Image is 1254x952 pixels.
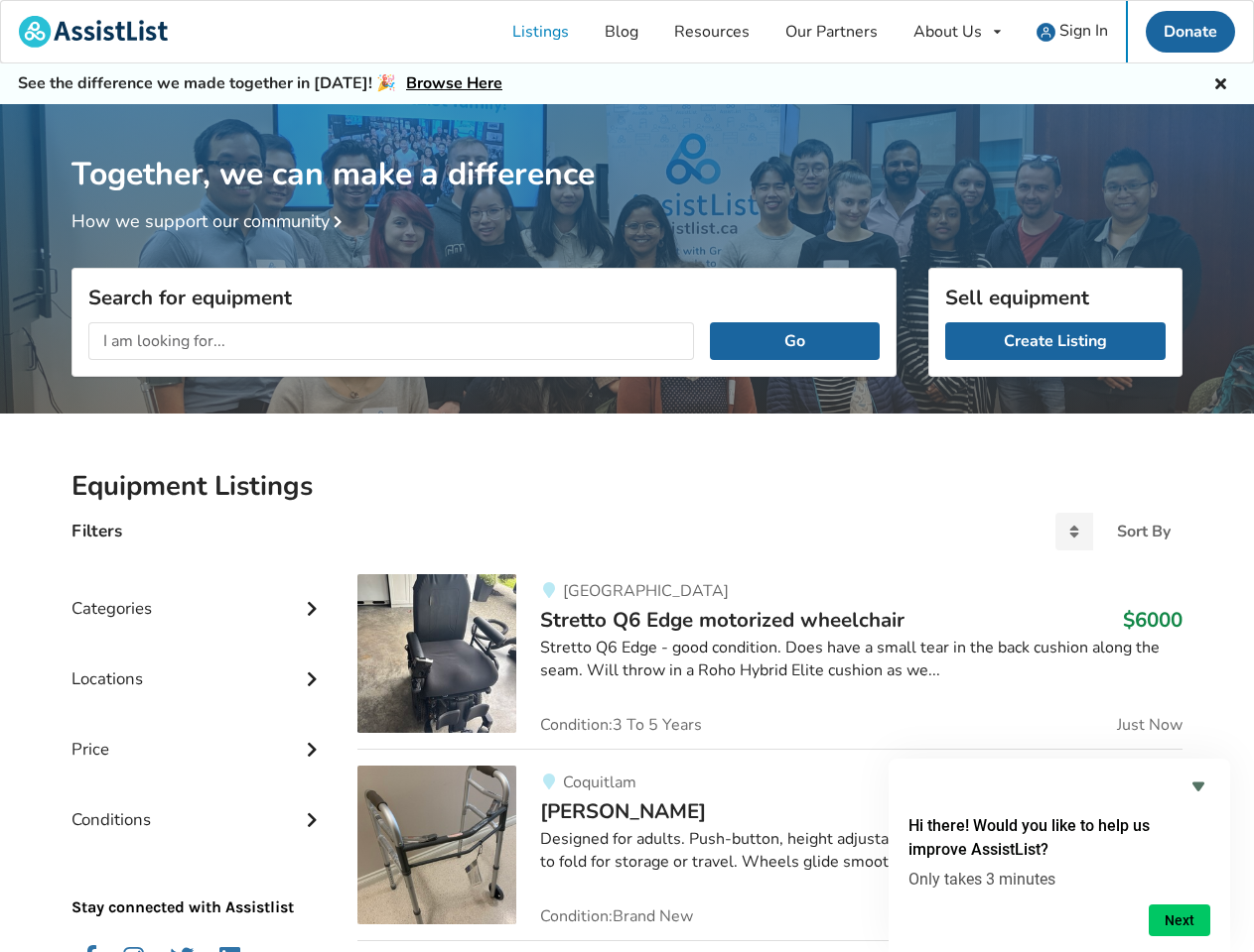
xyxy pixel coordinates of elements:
[1019,1,1126,62] a: user icon Sign In
[563,580,729,602] span: [GEOGRAPHIC_DATA]
[71,770,326,840] div: Conditions
[1117,717,1183,733] span: Just Now
[587,1,656,62] a: Blog
[494,1,587,62] a: Listings
[406,72,502,94] a: Browse Here
[945,322,1166,360] a: Create Listing
[1146,11,1235,53] a: Donate
[540,606,905,634] span: Stretto Q6 Edge motorized wheelchair
[767,1,896,62] a: Our Partners
[540,908,693,924] span: Condition: Brand New
[710,322,880,360] button: Go
[71,104,1183,194] h1: Together, we can make a difference
[1123,607,1183,633] h3: $6000
[71,469,1183,504] h2: Equipment Listings
[71,841,326,919] p: Stay connected with Assistlist
[656,1,767,62] a: Resources
[71,629,326,699] div: Locations
[1149,904,1210,936] button: Next question
[357,766,516,924] img: mobility-walker
[71,209,349,233] a: How we support our community
[908,870,1210,889] p: Only takes 3 minutes
[1117,524,1171,539] div: Sort By
[540,828,1183,874] div: Designed for adults. Push-button, height adjustable. 2 button mechanism makes it easy to fold for...
[908,814,1210,862] h2: Hi there! Would you like to help us improve AssistList?
[563,772,636,793] span: Coquitlam
[71,699,326,770] div: Price
[908,774,1210,936] div: Hi there! Would you like to help us improve AssistList?
[357,574,1183,749] a: mobility-stretto q6 edge motorized wheelchair[GEOGRAPHIC_DATA]Stretto Q6 Edge motorized wheelchai...
[88,322,694,360] input: I am looking for...
[18,73,502,94] h5: See the difference we made together in [DATE]! 🎉
[913,24,982,40] div: About Us
[71,558,326,629] div: Categories
[540,797,706,825] span: [PERSON_NAME]
[357,574,516,733] img: mobility-stretto q6 edge motorized wheelchair
[88,285,880,310] h3: Search for equipment
[540,717,702,733] span: Condition: 3 To 5 Years
[945,285,1166,310] h3: Sell equipment
[1186,774,1210,798] button: Hide survey
[540,637,1183,682] div: Stretto Q6 Edge - good condition. Does have a small tear in the back cushion along the seam. Will...
[71,520,122,542] h4: Filters
[1059,20,1108,42] span: Sign In
[357,749,1183,940] a: mobility-walkerCoquitlam[PERSON_NAME]$60Designed for adults. Push-button, height adjustable. 2 bu...
[1037,23,1055,42] img: user icon
[19,16,168,48] img: assistlist-logo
